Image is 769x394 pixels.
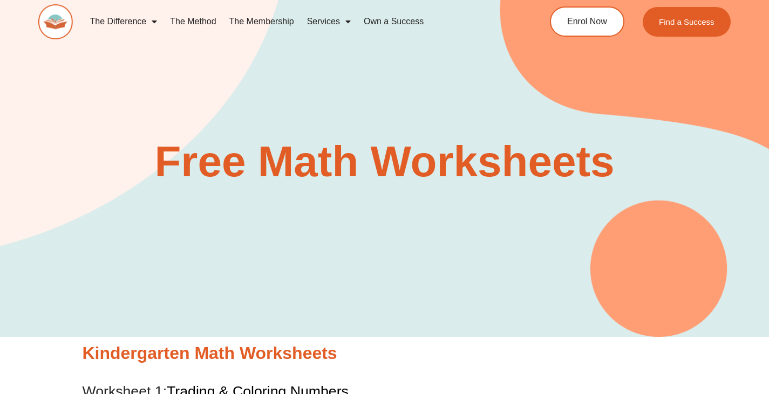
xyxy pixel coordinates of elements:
a: The Membership [223,9,301,34]
nav: Menu [84,9,511,34]
a: Enrol Now [550,6,624,37]
a: Own a Success [357,9,430,34]
h2: Free Math Worksheets [77,140,692,183]
a: Find a Success [643,7,731,37]
a: Services [301,9,357,34]
a: The Method [164,9,222,34]
span: Enrol Now [567,17,607,26]
h2: Kindergarten Math Worksheets [83,342,687,365]
a: The Difference [84,9,164,34]
span: Find a Success [659,18,714,26]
